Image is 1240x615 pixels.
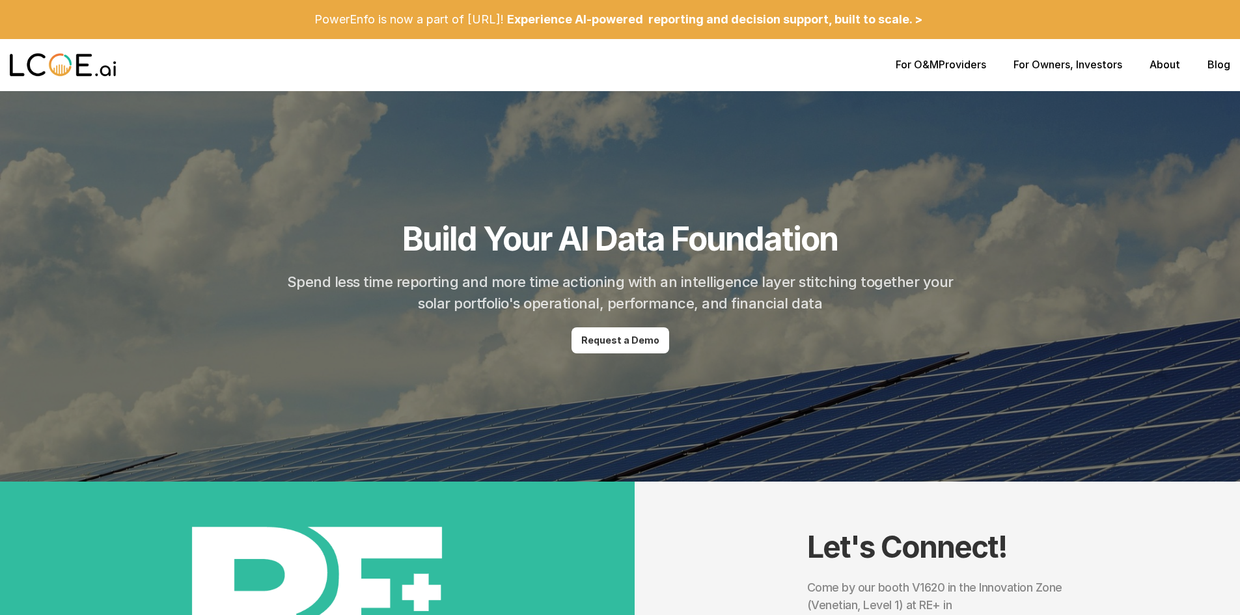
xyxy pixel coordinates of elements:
a: For Owners [1013,58,1070,71]
p: PowerEnfo is now a part of [URL]! [314,12,504,27]
h1: Build Your AI Data Foundation [402,219,838,258]
a: About [1150,58,1180,71]
p: , Investors [1013,59,1122,71]
a: Blog [1207,58,1230,71]
h1: Let's Connect! [807,529,1068,565]
a: Request a Demo [572,327,669,353]
p: Request a Demo [581,335,659,346]
p: Experience AI-powered reporting and decision support, built to scale. > [507,12,922,27]
a: For O&M [896,58,939,71]
a: Experience AI-powered reporting and decision support, built to scale. > [504,4,926,35]
h2: Spend less time reporting and more time actioning with an intelligence layer stitching together y... [271,271,969,314]
p: Providers [896,59,986,71]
